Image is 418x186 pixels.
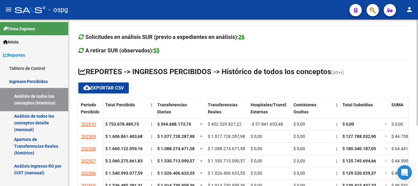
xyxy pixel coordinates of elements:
span: Reportes [3,52,25,59]
div: 26 [238,33,244,41]
span: Hospitales/Transf. Externas [251,102,287,114]
span: | [336,171,337,176]
span: $ 1.088.274.671,58 [208,146,245,151]
strong: $ 1.540.993.077,59 [105,171,143,176]
strong: $ 1.606.861.403,68 [105,134,143,139]
span: Exportar CSV [83,85,124,91]
datatable-header-cell: Comisiones Ocultas [291,98,334,124]
datatable-header-cell: | [149,98,155,124]
span: Firma Express [3,25,35,32]
span: Transferencias Diarias [157,102,187,114]
strong: Solicitudes en análisis SUR (previo a expedientes en análisis): [85,34,244,40]
span: Total Subsidios [342,102,373,107]
span: | [336,122,337,127]
datatable-header-cell: Total Percibido [103,98,149,124]
span: | [151,171,152,176]
span: $ 1.530.713.090,57 [157,158,195,163]
span: | [151,158,152,163]
span: = [385,171,388,176]
span: $ 0,00 [293,146,305,151]
span: $ 0,00 [293,158,305,163]
span: 202507 [81,158,96,164]
div: 55 [153,46,159,55]
span: Total Percibido [105,102,135,107]
strong: $ 753.678.489,73 [105,122,139,127]
span: = [200,158,203,163]
span: $ 0,00 [293,171,305,176]
span: (alt+i) [331,70,344,75]
span: $ 129.520.029,37 [342,171,376,176]
datatable-header-cell: Transferencias Reales [205,98,248,124]
span: 202510 [81,122,96,127]
span: $ 1.088.274.671,58 [157,146,195,151]
span: $ 125.745.694,66 [342,158,376,163]
datatable-header-cell: | [334,98,340,124]
span: $ 0,00 [251,171,262,176]
span: | [336,102,338,107]
span: = [200,122,203,127]
span: 202508 [81,146,96,152]
span: $ 394.688.173,74 [157,122,191,127]
span: = [385,146,388,151]
span: $ 0,00 [251,158,262,163]
span: $ 1.077.728.287,98 [208,134,245,139]
span: $ 180.340.187,05 [342,146,376,151]
span: = [385,158,388,163]
span: | [336,146,337,151]
strong: A retirar SUR (observados): [85,47,159,54]
mat-icon: cloud_download [83,84,91,91]
span: $ 1.530.713.090,57 [208,158,245,163]
span: | [336,134,337,139]
span: | [151,134,152,139]
span: $ 0,00 [251,146,262,151]
span: $ 127.788.032,90 [342,134,376,139]
span: Transferencias Reales [208,102,237,114]
span: REPORTES -> INGRESOS PERCIBIDOS -> Histórico de todos los conceptos [78,67,331,76]
span: - ospg [48,3,68,17]
span: $ 1.026.406.633,55 [157,171,195,176]
datatable-header-cell: Período Percibido [78,98,103,124]
span: $ 0,00 [342,122,354,127]
span: Inicio [3,39,19,45]
span: | [336,158,337,163]
span: Período Percibido [81,102,99,114]
button: Exportar CSV [78,82,129,93]
span: Comisiones Ocultas [293,102,316,114]
span: $ 1.077.728.287,98 [157,134,195,139]
span: $ 0,00 [293,134,305,139]
strong: $ 2.060.275.661,83 [105,158,143,163]
span: = [385,134,388,139]
span: = [200,146,203,151]
span: $ 1.026.406.633,55 [208,171,245,176]
mat-icon: person [406,6,413,13]
span: $ 0,00 [391,122,403,127]
span: | [151,102,152,107]
datatable-header-cell: Total Subsidios [340,98,383,124]
span: = [200,134,203,139]
span: | [151,146,152,151]
mat-icon: menu [5,6,12,13]
span: $ 452.529.827,22 [208,122,241,127]
span: SUMA [391,102,403,107]
strong: $ 1.660.122.059,16 [105,146,143,151]
span: = [200,171,203,176]
span: = [385,122,388,127]
span: 202509 [81,134,96,139]
span: $ 0,00 [293,122,305,127]
span: | [151,122,152,127]
datatable-header-cell: Hospitales/Transf. Externas [248,98,291,124]
datatable-header-cell: Transferencias Diarias [155,98,198,124]
div: Open Intercom Messenger [397,165,412,180]
span: $ 0,00 [251,134,262,139]
span: -$ 57.841.653,48 [251,122,283,127]
span: 202506 [81,171,96,176]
